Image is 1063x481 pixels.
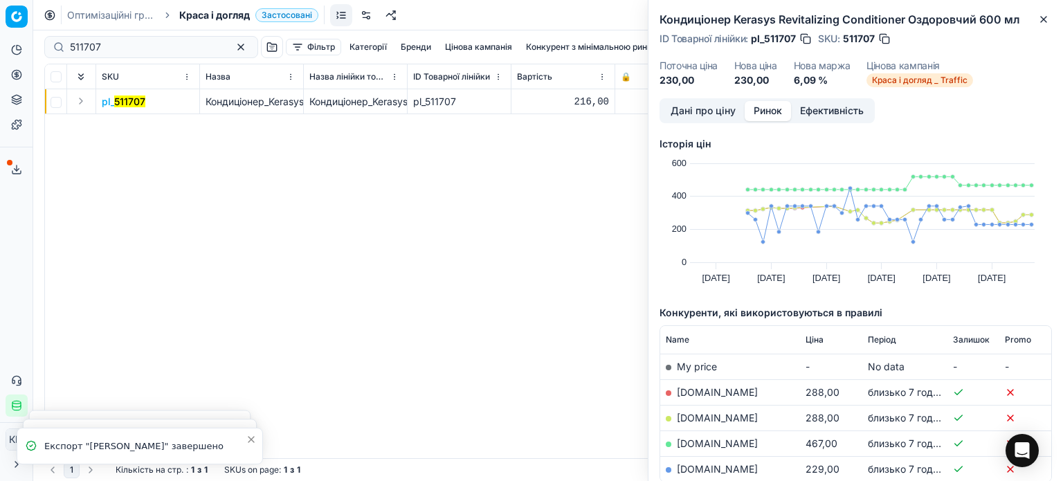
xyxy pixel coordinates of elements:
[243,431,260,448] button: Close toast
[866,73,973,87] span: Краса і догляд _ Traffic
[660,306,1052,320] h5: Конкуренти, які використовуються в правилі
[67,8,318,22] nav: breadcrumb
[179,8,250,22] span: Краса і догляд
[224,464,281,475] span: SKUs on page :
[517,71,552,82] span: Вартість
[621,71,631,82] span: 🔒
[806,463,839,475] span: 229,00
[413,95,505,109] div: pl_511707
[751,32,796,46] span: pl_511707
[923,273,950,283] text: [DATE]
[395,39,437,55] button: Бренди
[806,412,839,424] span: 288,00
[806,334,824,345] span: Ціна
[116,464,183,475] span: Кількість на стр.
[439,39,518,55] button: Цінова кампанія
[999,354,1051,379] td: -
[666,334,689,345] span: Name
[734,73,777,87] dd: 230,00
[6,429,27,450] span: КM
[73,93,89,109] button: Expand
[806,386,839,398] span: 288,00
[44,462,61,478] button: Go to previous page
[660,73,718,87] dd: 230,00
[102,71,119,82] span: SKU
[297,464,300,475] strong: 1
[672,224,687,234] text: 200
[67,8,156,22] a: Оптимізаційні групи
[745,101,791,121] button: Ринок
[73,69,89,85] button: Expand all
[660,61,718,71] dt: Поточна ціна
[290,464,294,475] strong: з
[806,437,837,449] span: 467,00
[978,273,1006,283] text: [DATE]
[868,334,896,345] span: Період
[672,158,687,168] text: 600
[677,361,717,372] span: My price
[6,428,28,451] button: КM
[520,39,705,55] button: Конкурент з мінімальною ринковою ціною
[44,462,99,478] nav: pagination
[517,95,609,109] div: 216,00
[309,95,401,109] div: Кондиціонер_Kerasys_Revitalizing_Conditioner_Оздоровчий_600_мл
[947,354,999,379] td: -
[677,386,758,398] a: [DOMAIN_NAME]
[791,101,873,121] button: Ефективність
[102,95,145,109] span: pl_
[204,464,208,475] strong: 1
[862,354,947,379] td: No data
[868,273,896,283] text: [DATE]
[255,8,318,22] span: Застосовані
[794,61,851,71] dt: Нова маржа
[286,39,341,55] button: Фільтр
[800,354,862,379] td: -
[70,40,221,54] input: Пошук по SKU або назві
[677,412,758,424] a: [DOMAIN_NAME]
[677,463,758,475] a: [DOMAIN_NAME]
[812,273,840,283] text: [DATE]
[818,34,840,44] span: SKU :
[662,101,745,121] button: Дані про ціну
[868,463,970,475] span: близько 7 годин тому
[1005,334,1031,345] span: Promo
[660,11,1052,28] h2: Кондиціонер Kerasys Revitalizing Conditioner Оздоровчий 600 мл
[843,32,875,46] span: 511707
[660,137,1052,151] h5: Історія цін
[179,8,318,22] span: Краса і доглядЗастосовані
[114,96,145,107] mark: 511707
[284,464,287,475] strong: 1
[682,257,687,267] text: 0
[206,71,230,82] span: Назва
[868,412,970,424] span: близько 7 годин тому
[794,73,851,87] dd: 6,09 %
[677,437,758,449] a: [DOMAIN_NAME]
[102,95,145,109] button: pl_511707
[660,34,748,44] span: ID Товарної лінійки :
[757,273,785,283] text: [DATE]
[191,464,194,475] strong: 1
[868,437,970,449] span: близько 7 годин тому
[309,71,388,82] span: Назва лінійки товарів
[64,462,80,478] button: 1
[206,96,516,107] span: Кондиціонер_Kerasys_Revitalizing_Conditioner_Оздоровчий_600_мл
[44,439,246,453] div: Експорт "[PERSON_NAME]" завершено
[82,462,99,478] button: Go to next page
[868,386,970,398] span: близько 7 годин тому
[953,334,990,345] span: Залишок
[197,464,201,475] strong: з
[734,61,777,71] dt: Нова ціна
[116,464,208,475] div: :
[702,273,729,283] text: [DATE]
[672,190,687,201] text: 400
[344,39,392,55] button: Категорії
[413,71,490,82] span: ID Товарної лінійки
[866,61,973,71] dt: Цінова кампанія
[1006,434,1039,467] div: Open Intercom Messenger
